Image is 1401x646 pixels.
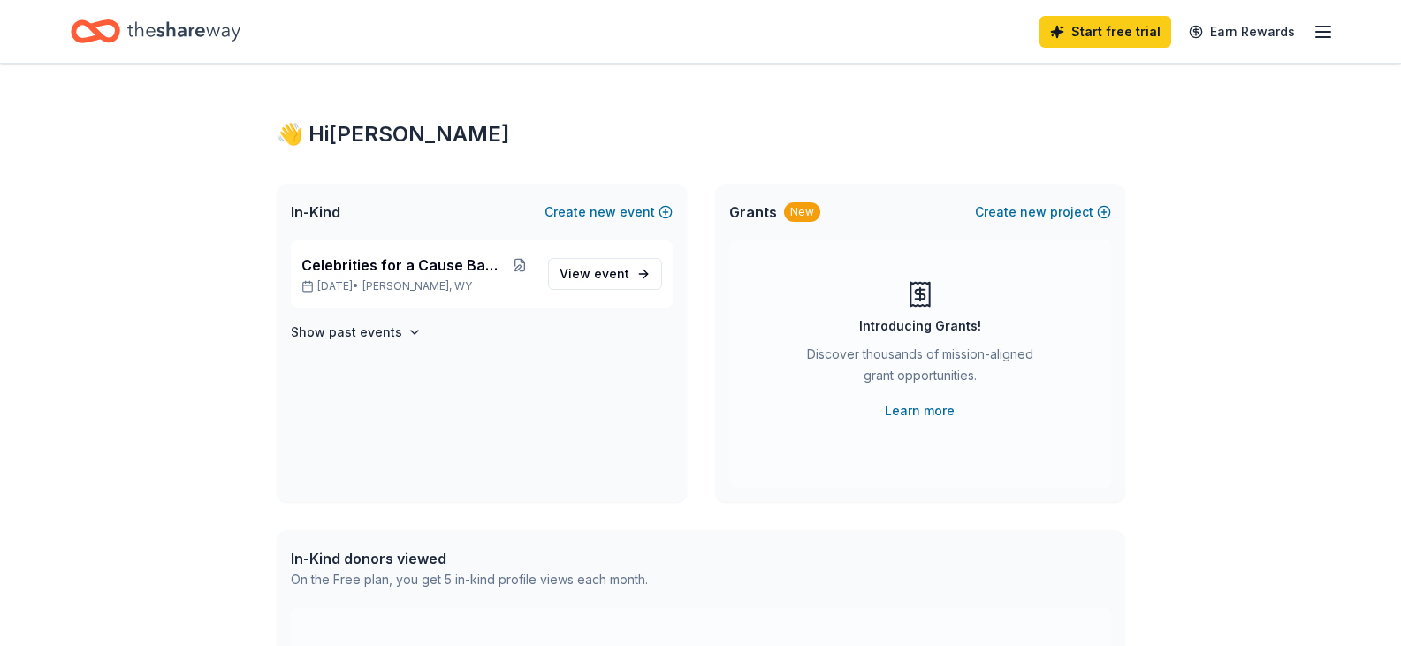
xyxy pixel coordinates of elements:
a: Home [71,11,240,52]
span: [PERSON_NAME], WY [362,279,472,293]
h4: Show past events [291,322,402,343]
a: Learn more [885,400,955,422]
div: Discover thousands of mission-aligned grant opportunities. [800,344,1040,393]
span: new [1020,201,1047,223]
div: Introducing Grants! [859,315,981,337]
span: event [594,266,629,281]
span: new [590,201,616,223]
span: View [560,263,629,285]
button: Createnewproject [975,201,1111,223]
span: Grants [729,201,777,223]
button: Createnewevent [544,201,673,223]
button: Show past events [291,322,422,343]
p: [DATE] • [301,279,534,293]
span: Celebrities for a Cause Back the Blue [301,255,506,276]
div: In-Kind donors viewed [291,548,648,569]
div: 👋 Hi [PERSON_NAME] [277,120,1125,148]
a: Start free trial [1039,16,1171,48]
div: New [784,202,820,222]
a: View event [548,258,662,290]
span: In-Kind [291,201,340,223]
a: Earn Rewards [1178,16,1306,48]
div: On the Free plan, you get 5 in-kind profile views each month. [291,569,648,590]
